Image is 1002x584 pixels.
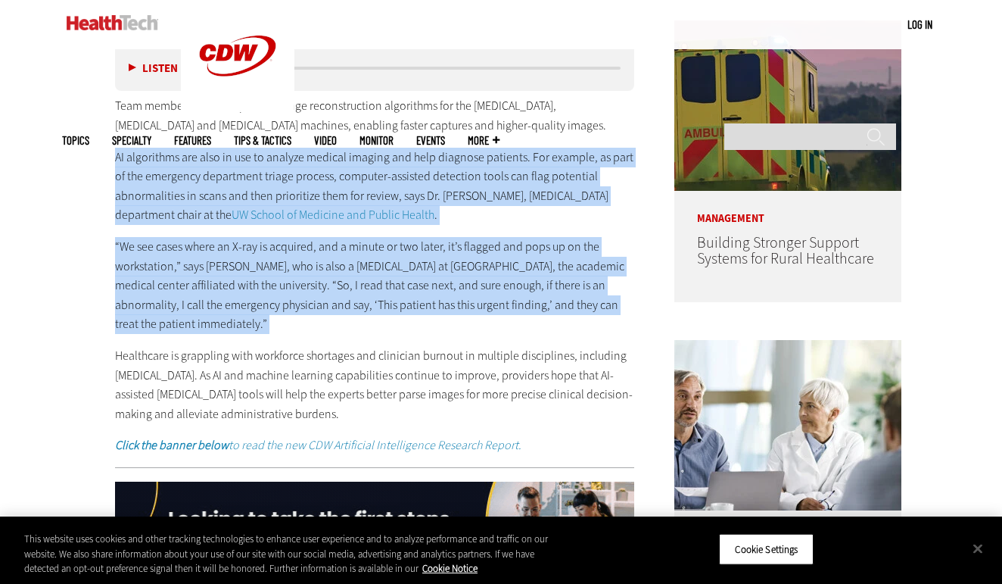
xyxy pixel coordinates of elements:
[115,437,521,453] a: Click the banner belowto read the new CDW Artificial Intelligence Research Report.
[674,191,901,224] p: Management
[115,237,634,334] p: “We see cases where an X-ray is acquired, and a minute or two later, it’s flagged and pops up on ...
[468,135,499,146] span: More
[674,340,901,511] img: incident response team discusses around a table
[674,511,901,544] p: Security
[961,532,994,565] button: Close
[174,135,211,146] a: Features
[232,207,434,223] a: UW School of Medicine and Public Health
[314,135,337,146] a: Video
[24,532,551,576] div: This website uses cookies and other tracking technologies to enhance user experience and to analy...
[719,533,814,565] button: Cookie Settings
[234,135,291,146] a: Tips & Tactics
[67,15,158,30] img: Home
[416,135,445,146] a: Events
[112,135,151,146] span: Specialty
[115,148,634,225] p: AI algorithms are also in use to analyze medical imaging and help diagnose patients. For example,...
[181,100,294,116] a: CDW
[115,437,229,453] strong: Click the banner below
[62,135,89,146] span: Topics
[422,562,478,575] a: More information about your privacy
[907,17,932,33] div: User menu
[115,482,634,571] img: x-airesearch-animated-2025-click-desktop
[115,346,634,423] p: Healthcare is grappling with workforce shortages and clinician burnout in multiple disciplines, i...
[907,17,932,31] a: Log in
[359,135,394,146] a: MonITor
[115,437,521,453] em: to read the new CDW Artificial Intelligence Research Report.
[697,233,874,269] a: Building Stronger Support Systems for Rural Healthcare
